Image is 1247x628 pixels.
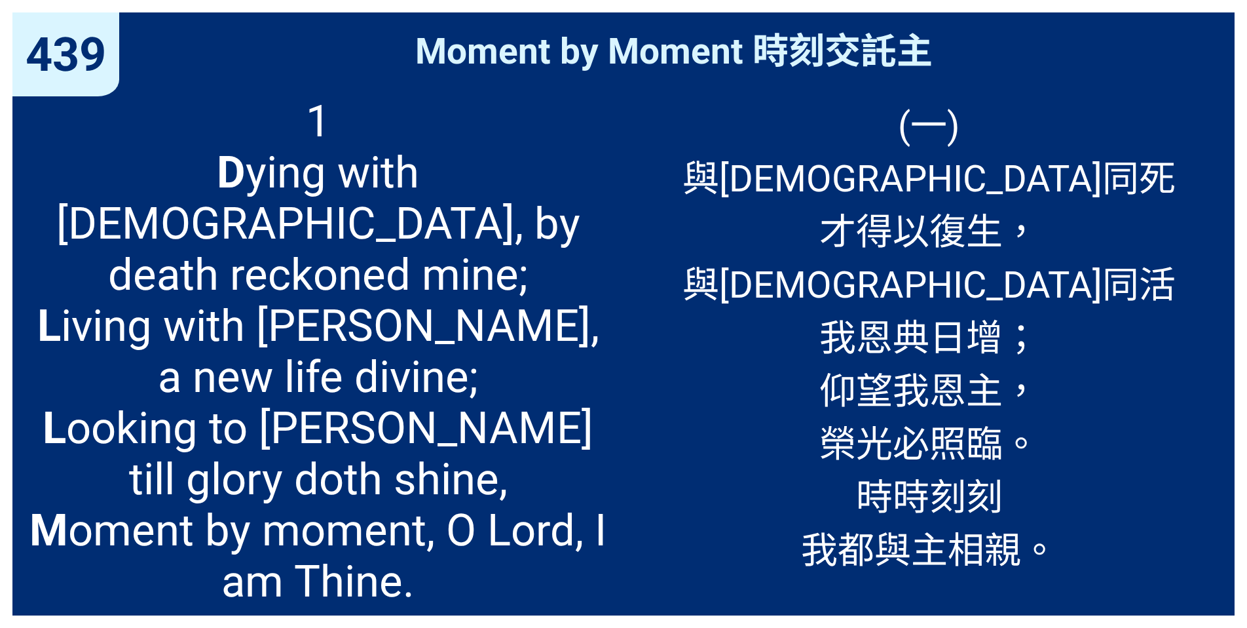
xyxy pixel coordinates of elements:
b: M [29,505,68,556]
b: L [43,402,66,454]
b: L [37,300,61,351]
span: 1 ying with [DEMOGRAPHIC_DATA], by death reckoned mine; iving with [PERSON_NAME], a new life divi... [25,96,611,607]
span: 439 [26,27,106,83]
b: D [217,147,246,198]
span: Moment by Moment 時刻交託主 [415,22,933,74]
span: (一) 與[DEMOGRAPHIC_DATA]同死 才得以復生， 與[DEMOGRAPHIC_DATA]同活 我恩典日增； 仰望我恩主， 榮光必照臨。 時時刻刻 我都與主相親。 [682,96,1176,574]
